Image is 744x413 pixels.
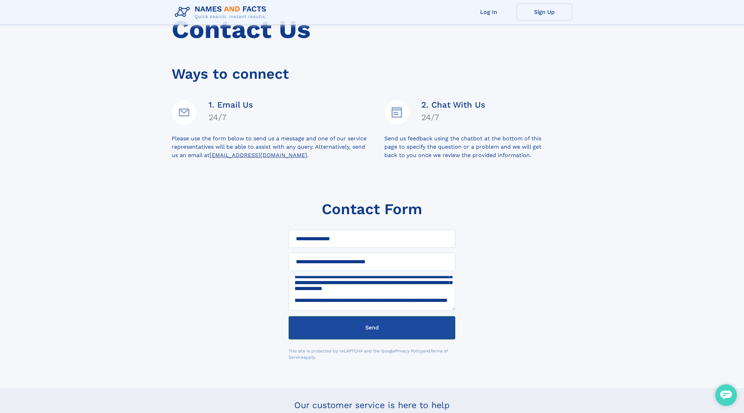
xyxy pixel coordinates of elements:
a: Terms of Service [289,349,448,360]
button: Send [289,316,455,340]
a: Sign Up [517,3,572,21]
img: Email Address Icon [172,100,196,125]
h4: 2. Chat With Us [422,100,486,110]
div: Ways to connect [172,56,572,85]
a: Privacy Policy [395,349,423,353]
h4: 24/7 [209,112,253,122]
h4: 24/7 [422,112,486,122]
h1: Contact Us [172,15,572,44]
div: Please use the form below to send us a message and one of our service representatives will be abl... [172,134,385,159]
img: Details Icon [385,100,409,125]
img: Logo Names and Facts [172,3,272,22]
h1: Contact Form [322,201,422,218]
a: [EMAIL_ADDRESS][DOMAIN_NAME] [210,152,307,158]
a: Log In [461,3,517,21]
div: This site is protected by reCAPTCHA and the Google and apply. [289,348,455,360]
h4: 1. Email Us [209,100,253,110]
div: Send us feedback using the chatbot at the bottom of this page to specify the question or a proble... [385,134,572,159]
